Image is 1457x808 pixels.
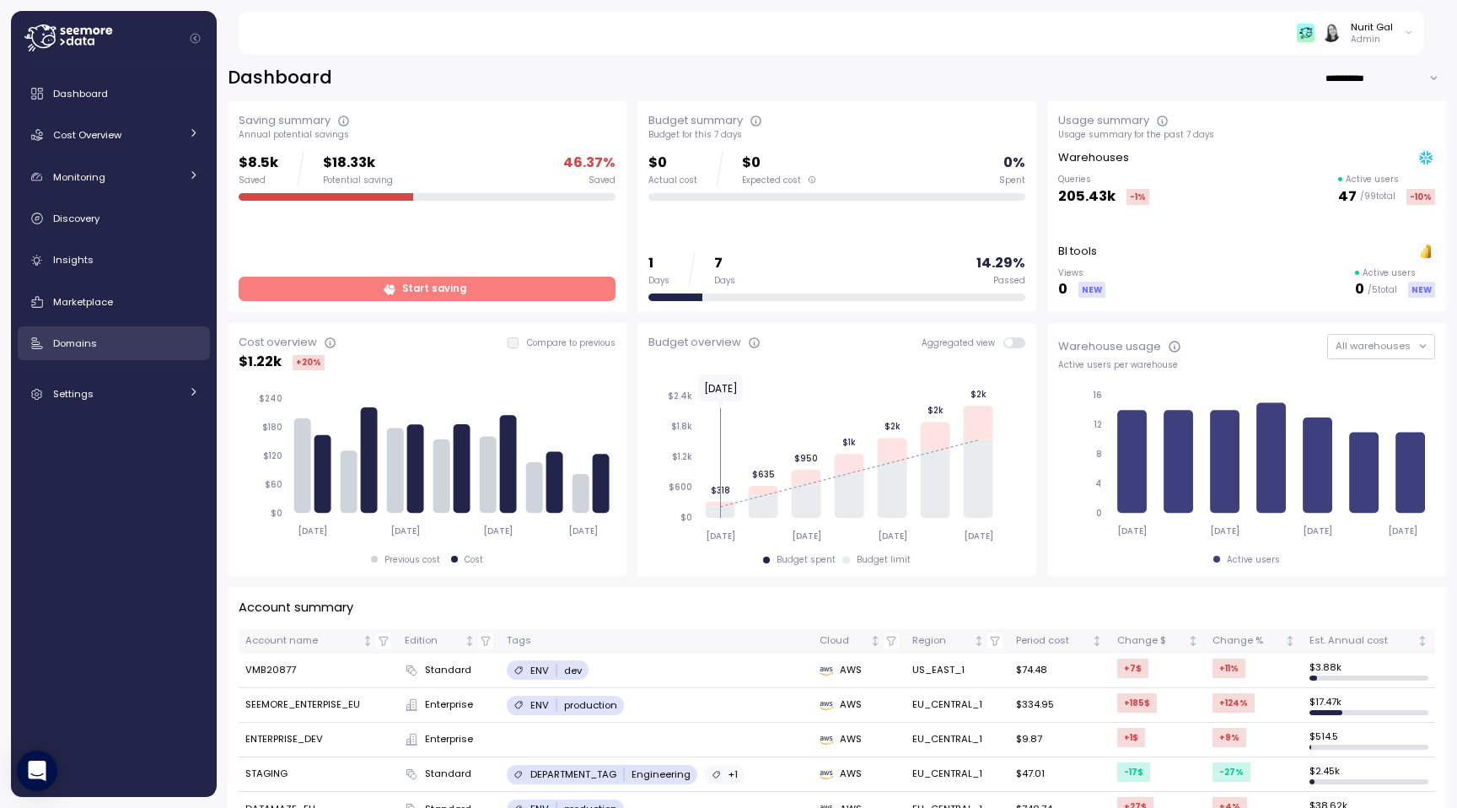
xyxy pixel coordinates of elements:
[976,252,1025,275] p: 14.29 %
[53,170,105,184] span: Monitoring
[1327,334,1435,358] button: All warehouses
[259,393,282,404] tspan: $240
[507,633,805,649] div: Tags
[239,723,398,757] td: ENTERPRISE_DEV
[648,175,697,186] div: Actual cost
[1117,762,1150,782] div: -17 $
[1351,34,1393,46] p: Admin
[239,688,398,723] td: SEEMORE_ENTERPISE_EU
[1078,282,1105,298] div: NEW
[425,732,473,747] span: Enterprise
[563,152,616,175] p: 46.37 %
[1058,149,1129,166] p: Warehouses
[1009,688,1110,723] td: $334.95
[1093,390,1102,401] tspan: 16
[265,479,282,490] tspan: $60
[906,654,1009,688] td: US_EAST_1
[1406,189,1435,205] div: -10 %
[1094,419,1102,430] tspan: 12
[323,152,393,175] p: $18.33k
[53,387,94,401] span: Settings
[751,469,774,480] tspan: $635
[239,351,282,374] p: $ 1.22k
[648,334,741,351] div: Budget overview
[185,32,206,45] button: Collapse navigation
[1212,633,1282,649] div: Change %
[262,422,282,433] tspan: $180
[964,531,993,541] tspan: [DATE]
[1304,525,1333,536] tspan: [DATE]
[1322,24,1340,41] img: ACg8ocIVugc3DtI--ID6pffOeA5XcvoqExjdOmyrlhjOptQpqjom7zQ=s96-c
[398,629,500,654] th: EditionNot sorted
[970,389,986,400] tspan: $2k
[1117,633,1185,649] div: Change $
[527,337,616,349] p: Compare to previous
[465,554,483,566] div: Cost
[927,405,943,416] tspan: $2k
[1212,659,1245,678] div: +11 %
[1417,635,1428,647] div: Not sorted
[820,633,868,649] div: Cloud
[1212,762,1250,782] div: -27 %
[362,635,374,647] div: Not sorted
[425,663,471,678] span: Standard
[1303,629,1435,654] th: Est. Annual costNot sorted
[672,451,692,462] tspan: $1.2k
[1009,629,1110,654] th: Period costNot sorted
[530,698,549,712] p: ENV
[1096,449,1102,460] tspan: 8
[869,635,881,647] div: Not sorted
[18,326,210,360] a: Domains
[239,152,278,175] p: $8.5k
[239,629,398,654] th: Account nameNot sorted
[1187,635,1199,647] div: Not sorted
[1360,191,1395,202] p: / 99 total
[1117,525,1147,536] tspan: [DATE]
[1009,654,1110,688] td: $74.48
[993,275,1025,287] div: Passed
[728,768,738,781] p: +1
[402,277,466,300] span: Start saving
[648,152,697,175] p: $0
[53,253,94,267] span: Insights
[425,698,473,713] span: Enterprise
[1363,267,1416,279] p: Active users
[1009,757,1110,792] td: $47.01
[794,453,818,464] tspan: $950
[742,175,801,186] span: Expected cost
[564,698,617,712] p: production
[18,244,210,277] a: Insights
[999,175,1025,186] div: Spent
[530,768,616,781] p: DEPARTMENT_TAG
[323,175,393,186] div: Potential saving
[906,688,1009,723] td: EU_CENTRAL_1
[18,202,210,235] a: Discovery
[703,381,737,396] text: [DATE]
[484,525,513,536] tspan: [DATE]
[648,129,1025,141] div: Budget for this 7 days
[564,664,582,677] p: dev
[464,635,476,647] div: Not sorted
[820,767,899,782] div: AWS
[1110,629,1206,654] th: Change $Not sorted
[391,525,421,536] tspan: [DATE]
[228,66,332,90] h2: Dashboard
[1297,24,1315,41] img: 65f98ecb31a39d60f1f315eb.PNG
[53,128,121,142] span: Cost Overview
[1058,243,1097,260] p: BI tools
[530,664,549,677] p: ENV
[742,152,817,175] p: $0
[1303,723,1435,757] td: $ 514.5
[792,531,821,541] tspan: [DATE]
[18,160,210,194] a: Monitoring
[1227,554,1280,566] div: Active users
[1096,508,1102,519] tspan: 0
[1346,174,1399,186] p: Active users
[777,554,836,566] div: Budget spent
[239,175,278,186] div: Saved
[1284,635,1296,647] div: Not sorted
[1303,757,1435,792] td: $ 2.45k
[857,554,911,566] div: Budget limit
[648,252,669,275] p: 1
[820,732,899,747] div: AWS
